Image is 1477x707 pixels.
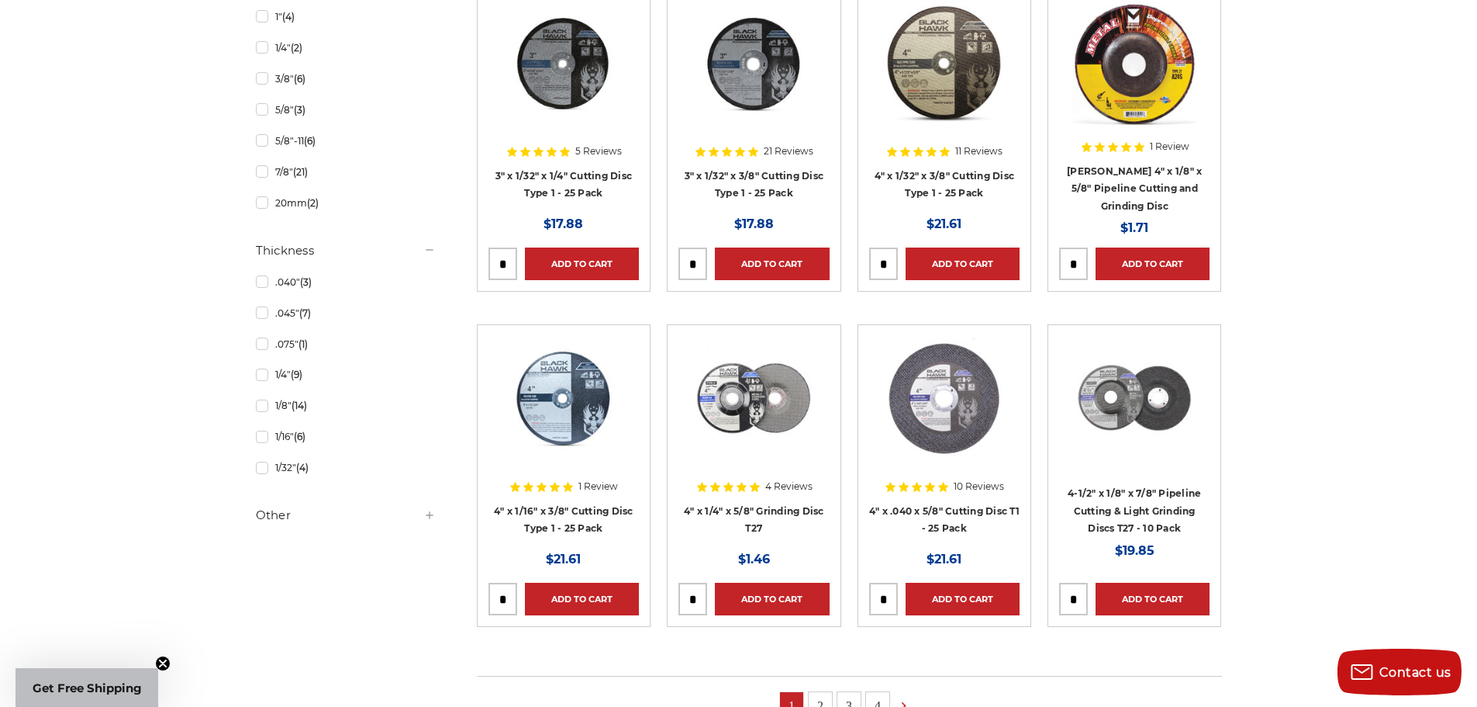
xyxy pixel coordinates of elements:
[692,1,816,125] img: 3" x 1/32" x 3/8" Cut Off Wheel
[1120,220,1148,235] span: $1.71
[906,583,1020,615] a: Add to Cart
[256,361,436,388] a: 1/4"
[1379,665,1451,680] span: Contact us
[1067,165,1202,212] a: [PERSON_NAME] 4" x 1/8" x 5/8" Pipeline Cutting and Grinding Disc
[488,1,639,151] a: 3" x 1/32" x 1/4" Cutting Disc
[1096,248,1210,280] a: Add to Cart
[292,400,307,411] span: (14)
[256,454,436,481] a: 1/32"
[578,482,618,491] span: 1 Review
[869,1,1020,151] a: 4" x 1/32" x 3/8" Cutting Disc
[715,248,829,280] a: Add to Cart
[1072,1,1196,125] img: Mercer 4" x 1/8" x 5/8 Cutting and Light Grinding Wheel
[765,482,813,491] span: 4 Reviews
[715,583,829,615] a: Add to Cart
[294,73,305,85] span: (6)
[296,462,309,473] span: (4)
[544,217,583,231] span: $17.88
[300,276,312,288] span: (3)
[307,197,319,209] span: (2)
[294,104,305,116] span: (3)
[495,170,633,199] a: 3" x 1/32" x 1/4" Cutting Disc Type 1 - 25 Pack
[875,170,1015,199] a: 4" x 1/32" x 3/8" Cutting Disc Type 1 - 25 Pack
[525,248,639,280] a: Add to Cart
[256,3,436,30] a: 1"
[882,336,1006,460] img: 4 inch cut off wheel for angle grinder
[256,96,436,123] a: 5/8"
[494,505,633,535] a: 4" x 1/16" x 3/8" Cutting Disc Type 1 - 25 Pack
[1115,543,1154,558] span: $19.85
[16,668,158,707] div: Get Free ShippingClose teaser
[155,656,171,671] button: Close teaser
[764,147,813,156] span: 21 Reviews
[299,338,308,350] span: (1)
[256,300,436,327] a: .045"
[546,552,581,567] span: $21.61
[256,189,436,217] a: 20mm
[869,336,1020,487] a: 4 inch cut off wheel for angle grinder
[488,336,639,487] a: 4" x 1/16" x 3/8" Cutting Disc
[685,170,824,199] a: 3" x 1/32" x 3/8" Cutting Disc Type 1 - 25 Pack
[954,482,1004,491] span: 10 Reviews
[1068,487,1201,534] a: 4-1/2" x 1/8" x 7/8" Pipeline Cutting & Light Grinding Discs T27 - 10 Pack
[678,1,829,151] a: 3" x 1/32" x 3/8" Cut Off Wheel
[256,241,436,260] h5: Thickness
[256,331,436,358] a: .075"
[869,505,1020,535] a: 4" x .040 x 5/8" Cutting Disc T1 - 25 Pack
[291,369,302,380] span: (9)
[291,42,302,54] span: (2)
[738,552,770,567] span: $1.46
[502,1,626,125] img: 3" x 1/32" x 1/4" Cutting Disc
[33,681,142,695] span: Get Free Shipping
[927,217,961,231] span: $21.61
[927,552,961,567] span: $21.61
[256,506,436,525] h5: Other
[502,336,626,460] img: 4" x 1/16" x 3/8" Cutting Disc
[304,135,316,147] span: (6)
[256,65,436,92] a: 3/8"
[256,158,436,185] a: 7/8"
[906,248,1020,280] a: Add to Cart
[1096,583,1210,615] a: Add to Cart
[734,217,774,231] span: $17.88
[1059,336,1210,487] a: View of Black Hawk's 4 1/2 inch T27 pipeline disc, showing both front and back of the grinding wh...
[525,583,639,615] a: Add to Cart
[256,269,436,296] a: .040"
[256,34,436,61] a: 1/4"
[299,307,311,319] span: (7)
[684,505,824,535] a: 4" x 1/4" x 5/8" Grinding Disc T27
[575,147,622,156] span: 5 Reviews
[1337,649,1461,695] button: Contact us
[1072,336,1196,460] img: View of Black Hawk's 4 1/2 inch T27 pipeline disc, showing both front and back of the grinding wh...
[882,1,1006,125] img: 4" x 1/32" x 3/8" Cutting Disc
[955,147,1002,156] span: 11 Reviews
[293,166,308,178] span: (21)
[692,336,816,460] img: 4 inch BHA grinding wheels
[256,392,436,419] a: 1/8"
[294,431,305,442] span: (6)
[1059,1,1210,151] a: Mercer 4" x 1/8" x 5/8 Cutting and Light Grinding Wheel
[678,336,829,487] a: 4 inch BHA grinding wheels
[256,423,436,450] a: 1/16"
[256,127,436,154] a: 5/8"-11
[282,11,295,23] span: (4)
